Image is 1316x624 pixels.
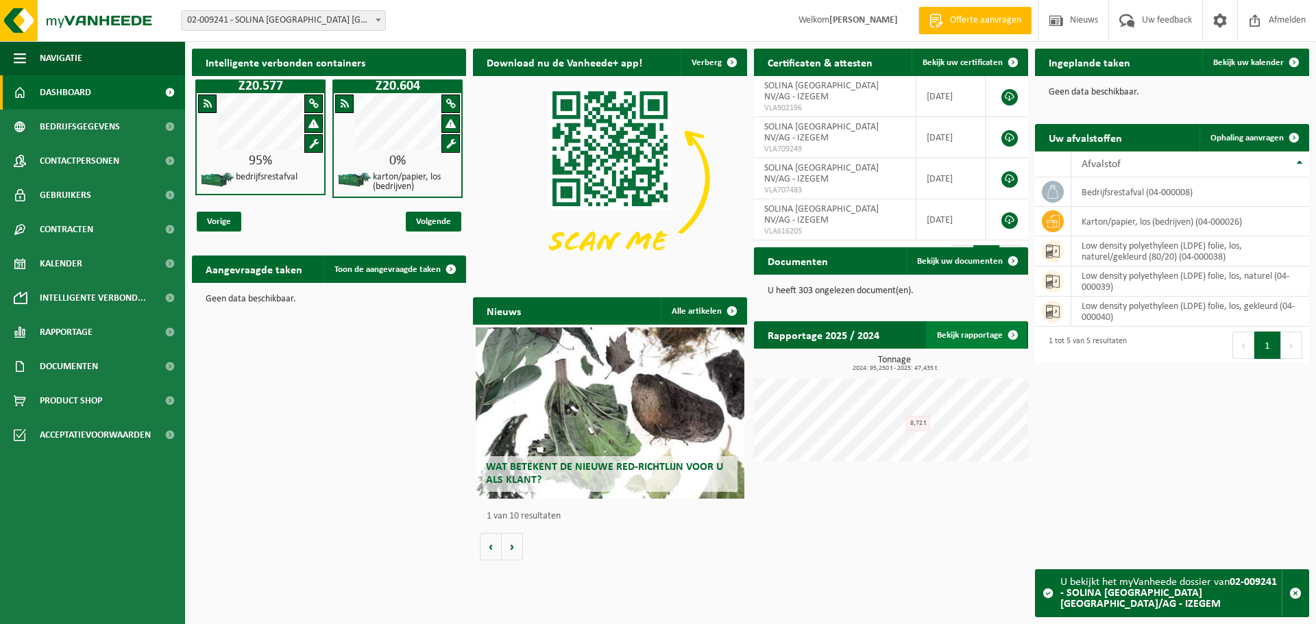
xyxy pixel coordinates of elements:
[923,58,1003,67] span: Bekijk uw certificaten
[764,122,879,143] span: SOLINA [GEOGRAPHIC_DATA] NV/AG - IZEGEM
[337,171,371,188] img: HK-XZ-20-GN-01
[486,462,723,486] span: Wat betekent de nieuwe RED-richtlijn voor u als klant?
[476,327,744,499] a: Wat betekent de nieuwe RED-richtlijn voor u als klant?
[40,110,120,144] span: Bedrijfsgegevens
[764,163,879,184] span: SOLINA [GEOGRAPHIC_DATA] NV/AG - IZEGEM
[1035,124,1136,151] h2: Uw afvalstoffen
[334,265,441,274] span: Toon de aangevraagde taken
[761,355,1028,372] h3: Tonnage
[324,255,465,283] a: Toon de aangevraagde taken
[764,103,905,114] span: VLA902196
[916,76,986,117] td: [DATE]
[764,81,879,102] span: SOLINA [GEOGRAPHIC_DATA] NV/AG - IZEGEM
[40,418,151,452] span: Acceptatievoorwaarden
[1254,332,1281,359] button: 1
[40,384,102,418] span: Product Shop
[502,533,523,560] button: Volgende
[916,158,986,199] td: [DATE]
[754,321,893,348] h2: Rapportage 2025 / 2024
[487,512,740,521] p: 1 van 10 resultaten
[40,349,98,384] span: Documenten
[916,199,986,240] td: [DATE]
[197,154,324,168] div: 95%
[906,416,930,431] div: 8,72 t
[1213,58,1284,67] span: Bekijk uw kalender
[181,10,386,31] span: 02-009241 - SOLINA BELGIUM NV/AG - IZEGEM
[236,173,297,182] h4: bedrijfsrestafval
[182,11,385,30] span: 02-009241 - SOLINA BELGIUM NV/AG - IZEGEM
[1071,297,1309,327] td: low density polyethyleen (LDPE) folie, los, gekleurd (04-000040)
[40,315,93,349] span: Rapportage
[334,154,461,168] div: 0%
[336,79,459,93] h1: Z20.604
[906,247,1027,275] a: Bekijk uw documenten
[1071,177,1309,207] td: bedrijfsrestafval (04-000008)
[199,79,322,93] h1: Z20.577
[40,178,91,212] span: Gebruikers
[406,212,461,232] span: Volgende
[916,117,986,158] td: [DATE]
[40,247,82,281] span: Kalender
[754,247,842,274] h2: Documenten
[1202,49,1308,76] a: Bekijk uw kalender
[761,365,1028,372] span: 2024: 95,250 t - 2025: 47,435 t
[200,171,234,188] img: HK-XZ-20-GN-01
[1199,124,1308,151] a: Ophaling aanvragen
[1060,570,1282,616] div: U bekijkt het myVanheede dossier van
[1071,236,1309,266] td: low density polyethyleen (LDPE) folie, los, naturel/gekleurd (80/20) (04-000038)
[1042,330,1127,360] div: 1 tot 5 van 5 resultaten
[473,49,656,75] h2: Download nu de Vanheede+ app!
[40,144,119,178] span: Contactpersonen
[197,212,241,232] span: Vorige
[1060,577,1277,610] strong: 02-009241 - SOLINA [GEOGRAPHIC_DATA] [GEOGRAPHIC_DATA]/AG - IZEGEM
[40,41,82,75] span: Navigatie
[926,321,1027,349] a: Bekijk rapportage
[912,49,1027,76] a: Bekijk uw certificaten
[764,204,879,225] span: SOLINA [GEOGRAPHIC_DATA] NV/AG - IZEGEM
[1071,207,1309,236] td: karton/papier, los (bedrijven) (04-000026)
[681,49,746,76] button: Verberg
[692,58,722,67] span: Verberg
[1035,49,1144,75] h2: Ingeplande taken
[947,14,1025,27] span: Offerte aanvragen
[1281,332,1302,359] button: Next
[1049,88,1295,97] p: Geen data beschikbaar.
[1232,332,1254,359] button: Previous
[917,257,1003,266] span: Bekijk uw documenten
[1082,159,1121,170] span: Afvalstof
[373,173,456,192] h4: karton/papier, los (bedrijven)
[764,144,905,155] span: VLA709249
[40,281,146,315] span: Intelligente verbond...
[768,286,1014,296] p: U heeft 303 ongelezen document(en).
[192,49,466,75] h2: Intelligente verbonden containers
[40,75,91,110] span: Dashboard
[473,76,747,282] img: Download de VHEPlus App
[918,7,1032,34] a: Offerte aanvragen
[764,226,905,237] span: VLA616205
[1210,134,1284,142] span: Ophaling aanvragen
[192,255,316,282] h2: Aangevraagde taken
[1071,266,1309,297] td: low density polyethyleen (LDPE) folie, los, naturel (04-000039)
[40,212,93,247] span: Contracten
[754,49,886,75] h2: Certificaten & attesten
[764,185,905,196] span: VLA707483
[480,533,502,560] button: Vorige
[829,15,898,25] strong: [PERSON_NAME]
[661,297,746,325] a: Alle artikelen
[473,297,535,324] h2: Nieuws
[206,295,452,304] p: Geen data beschikbaar.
